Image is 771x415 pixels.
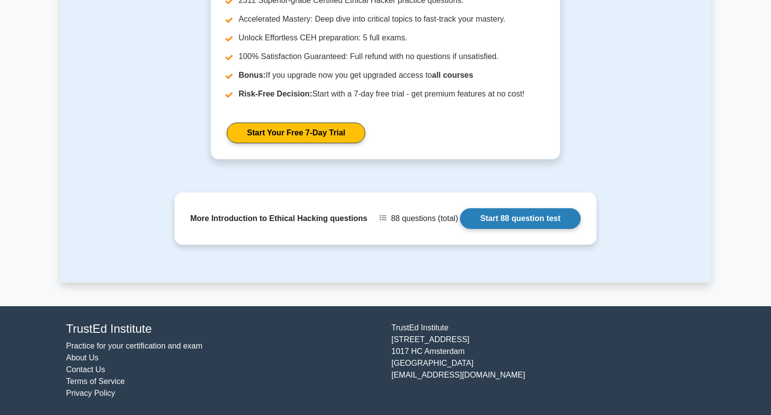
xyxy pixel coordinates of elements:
[385,322,711,399] div: TrustEd Institute [STREET_ADDRESS] 1017 HC Amsterdam [GEOGRAPHIC_DATA] [EMAIL_ADDRESS][DOMAIN_NAME]
[66,389,115,397] a: Privacy Policy
[66,353,99,362] a: About Us
[227,123,365,143] a: Start Your Free 7-Day Trial
[66,365,105,374] a: Contact Us
[460,208,581,229] a: Start 88 question test
[66,377,125,385] a: Terms of Service
[66,342,203,350] a: Practice for your certification and exam
[66,322,380,336] h4: TrustEd Institute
